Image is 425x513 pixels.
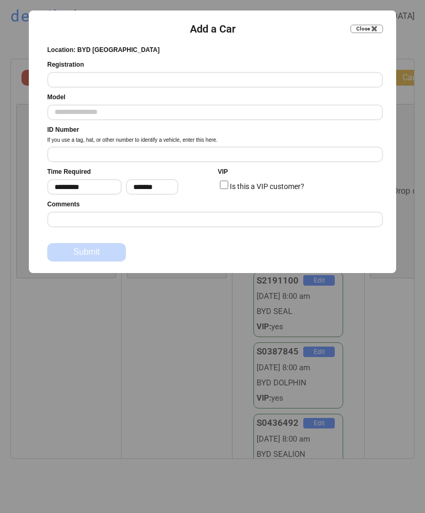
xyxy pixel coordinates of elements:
div: ID Number [47,125,79,134]
label: Is this a VIP customer? [230,182,304,191]
button: Submit [47,243,126,261]
div: Time Required [47,167,91,176]
button: Close ✖️ [350,25,383,33]
div: VIP [218,167,228,176]
div: Registration [47,60,84,69]
div: If you use a tag, hat, or other number to identify a vehicle, enter this here. [47,137,218,144]
div: Add a Car [190,22,236,36]
div: Location: BYD [GEOGRAPHIC_DATA] [47,46,160,55]
div: Comments [47,200,80,209]
div: Model [47,93,66,102]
